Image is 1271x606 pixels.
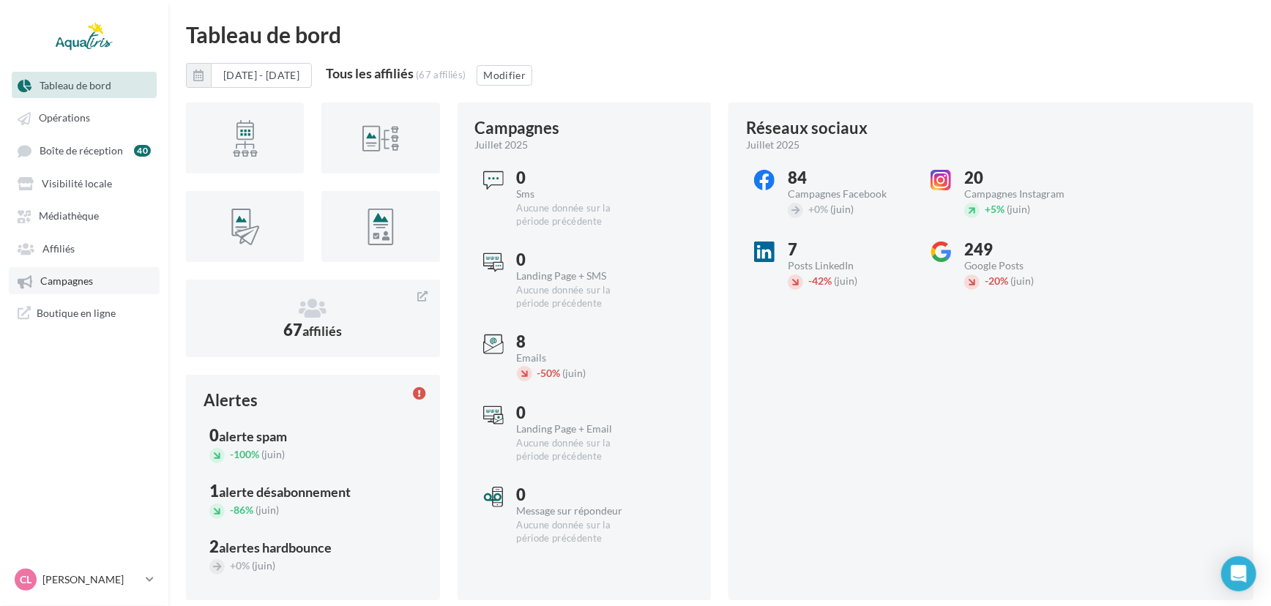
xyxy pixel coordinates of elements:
button: [DATE] - [DATE] [211,63,312,88]
span: 5% [985,203,1004,215]
a: Médiathèque [9,202,160,228]
div: 40 [134,145,151,157]
div: Aucune donnée sur la période précédente [517,437,639,463]
span: + [985,203,991,215]
span: + [230,559,236,572]
div: alerte désabonnement [219,485,351,498]
div: 8 [517,334,639,350]
div: 0 [517,487,639,503]
div: Alertes [204,392,258,408]
div: 0 [517,170,639,186]
a: Boutique en ligne [9,300,160,326]
div: 20 [964,170,1086,186]
span: - [808,274,812,287]
span: CL [20,572,31,587]
span: - [985,274,988,287]
div: 1 [209,483,417,499]
div: Réseaux sociaux [746,120,868,136]
span: (juin) [261,448,285,460]
span: Tableau de bord [40,79,111,91]
a: Boîte de réception 40 [9,137,160,164]
span: 86% [230,504,253,516]
div: 0 [517,405,639,421]
a: Affiliés [9,235,160,261]
div: alerte spam [219,430,287,443]
div: Tableau de bord [186,23,1253,45]
div: Campagnes Facebook [788,189,910,199]
div: 0 [209,427,417,444]
div: Sms [517,189,639,199]
span: Médiathèque [39,210,99,222]
p: [PERSON_NAME] [42,572,140,587]
span: Opérations [39,112,90,124]
span: - [230,448,234,460]
span: 100% [230,448,259,460]
div: Aucune donnée sur la période précédente [517,284,639,310]
div: Landing Page + SMS [517,271,639,281]
span: 0% [808,203,828,215]
div: Google Posts [964,261,1086,271]
span: 67 [283,320,342,340]
div: Campagnes Instagram [964,189,1086,199]
span: + [808,203,814,215]
div: 84 [788,170,910,186]
div: Posts LinkedIn [788,261,910,271]
div: 249 [964,242,1086,258]
span: - [230,504,234,516]
div: 2 [209,539,417,555]
span: (juin) [256,504,279,516]
div: Open Intercom Messenger [1221,556,1256,591]
span: (juin) [1010,274,1034,287]
a: Opérations [9,104,160,130]
div: Campagnes [475,120,560,136]
span: Affiliés [42,242,75,255]
div: Tous les affiliés [326,67,414,80]
span: (juin) [252,559,275,572]
div: Aucune donnée sur la période précédente [517,519,639,545]
span: (juin) [563,367,586,379]
div: alertes hardbounce [219,541,332,554]
a: Tableau de bord [9,72,160,98]
div: (67 affiliés) [416,69,466,81]
span: juillet 2025 [475,138,529,152]
span: juillet 2025 [746,138,799,152]
div: Emails [517,353,639,363]
span: 42% [808,274,832,287]
button: Modifier [477,65,532,86]
a: CL [PERSON_NAME] [12,566,157,594]
div: 0 [517,252,639,268]
span: (juin) [834,274,857,287]
span: Boutique en ligne [37,306,116,320]
a: Campagnes [9,267,160,293]
div: Aucune donnée sur la période précédente [517,202,639,228]
span: (juin) [830,203,854,215]
div: Landing Page + Email [517,424,639,434]
a: Visibilité locale [9,170,160,196]
span: Campagnes [40,275,93,288]
span: (juin) [1007,203,1030,215]
button: [DATE] - [DATE] [186,63,312,88]
div: Message sur répondeur [517,506,639,516]
span: - [537,367,541,379]
span: 0% [230,559,250,572]
span: affiliés [302,323,342,339]
span: Boîte de réception [40,144,123,157]
span: Visibilité locale [42,177,112,190]
span: 20% [985,274,1008,287]
span: 50% [537,367,561,379]
div: 7 [788,242,910,258]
